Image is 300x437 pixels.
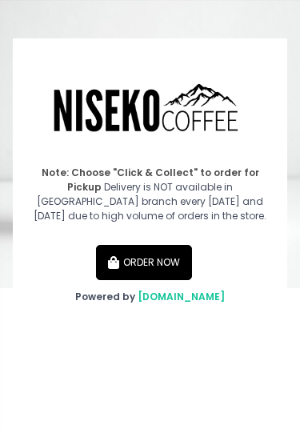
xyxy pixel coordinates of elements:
[32,166,268,223] div: Delivery is NOT available in [GEOGRAPHIC_DATA] branch every [DATE] and [DATE] due to high volume ...
[42,166,259,194] b: Note: Choose "Click & Collect" to order for Pickup
[32,62,272,156] img: Niseko Coffee
[96,245,192,280] button: ORDER NOW
[138,290,225,303] a: [DOMAIN_NAME]
[32,290,268,304] div: Powered by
